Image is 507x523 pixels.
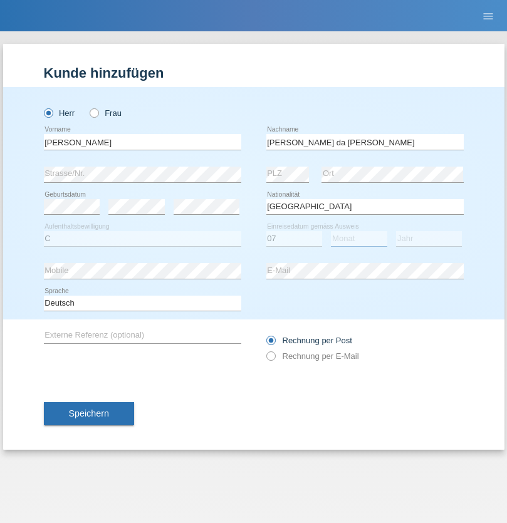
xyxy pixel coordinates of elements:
button: Speichern [44,402,134,426]
i: menu [482,10,494,23]
span: Speichern [69,408,109,418]
label: Rechnung per E-Mail [266,351,359,361]
label: Rechnung per Post [266,336,352,345]
input: Rechnung per E-Mail [266,351,274,367]
input: Rechnung per Post [266,336,274,351]
label: Herr [44,108,75,118]
input: Herr [44,108,52,117]
label: Frau [90,108,122,118]
input: Frau [90,108,98,117]
h1: Kunde hinzufügen [44,65,464,81]
a: menu [476,12,501,19]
